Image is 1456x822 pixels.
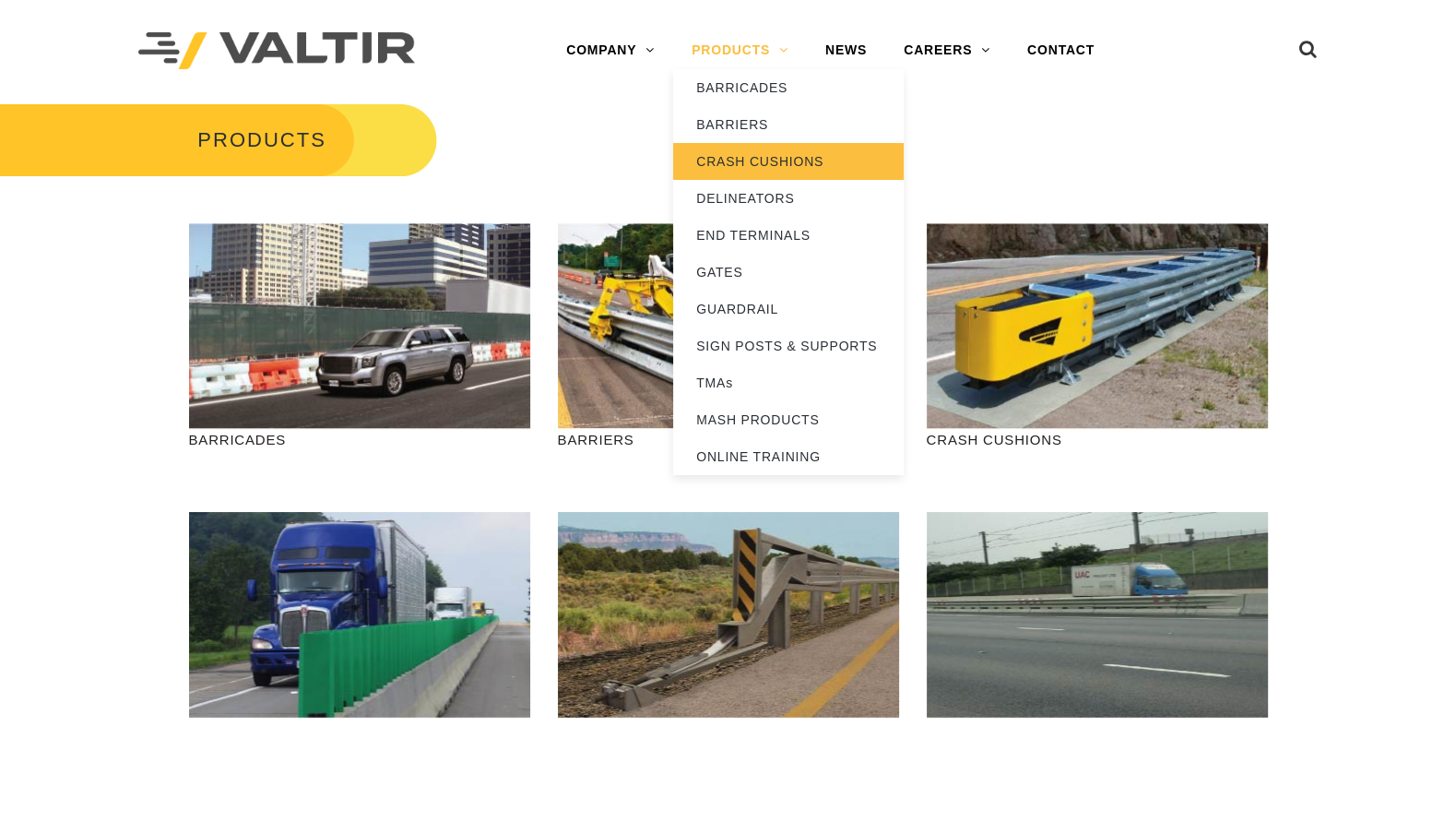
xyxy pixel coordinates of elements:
[673,328,904,364] a: SIGN POSTS & SUPPORTS
[673,69,904,106] a: BARRICADES
[673,254,904,291] a: GATES
[189,429,530,450] p: BARRICADES
[673,143,904,180] a: CRASH CUSHIONS
[927,429,1268,450] p: CRASH CUSHIONS
[673,32,807,69] a: PRODUCTS
[673,180,904,217] a: DELINEATORS
[1009,32,1113,69] a: CONTACT
[673,438,904,475] a: ONLINE TRAINING
[558,429,899,450] p: BARRIERS
[807,32,885,69] a: NEWS
[885,32,1009,69] a: CAREERS
[673,217,904,254] a: END TERMINALS
[673,364,904,401] a: TMAs
[673,106,904,143] a: BARRIERS
[673,291,904,328] a: GUARDRAIL
[673,401,904,438] a: MASH PRODUCTS
[548,32,673,69] a: COMPANY
[138,32,415,70] img: Valtir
